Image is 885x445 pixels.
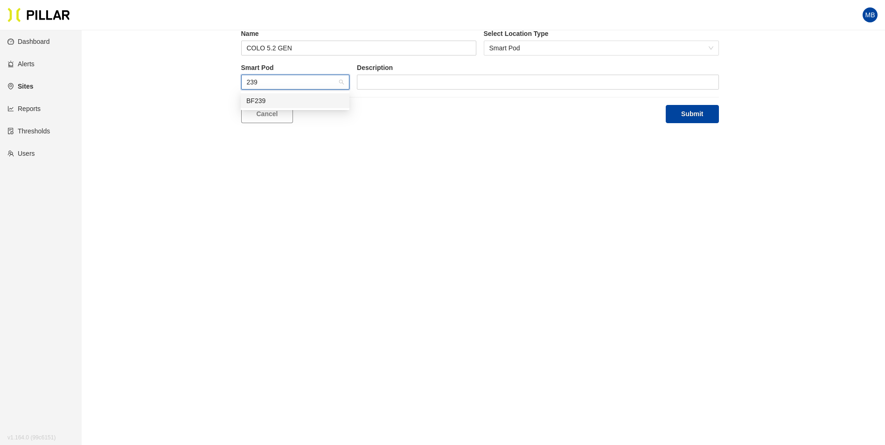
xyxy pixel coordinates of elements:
[7,7,70,22] img: Pillar Technologies
[241,29,476,39] label: Name
[484,29,719,39] label: Select Location Type
[7,150,35,157] a: teamUsers
[666,105,718,123] button: Submit
[7,60,35,68] a: alertAlerts
[246,96,344,106] div: BF239
[489,41,713,55] span: Smart Pod
[357,63,718,73] label: Description
[7,105,41,112] a: line-chartReports
[7,83,33,90] a: environmentSites
[241,93,349,108] div: BF239
[865,7,875,22] span: MB
[7,38,50,45] a: dashboardDashboard
[241,63,350,73] label: Smart Pod
[241,105,293,123] a: Cancel
[7,127,50,135] a: exceptionThresholds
